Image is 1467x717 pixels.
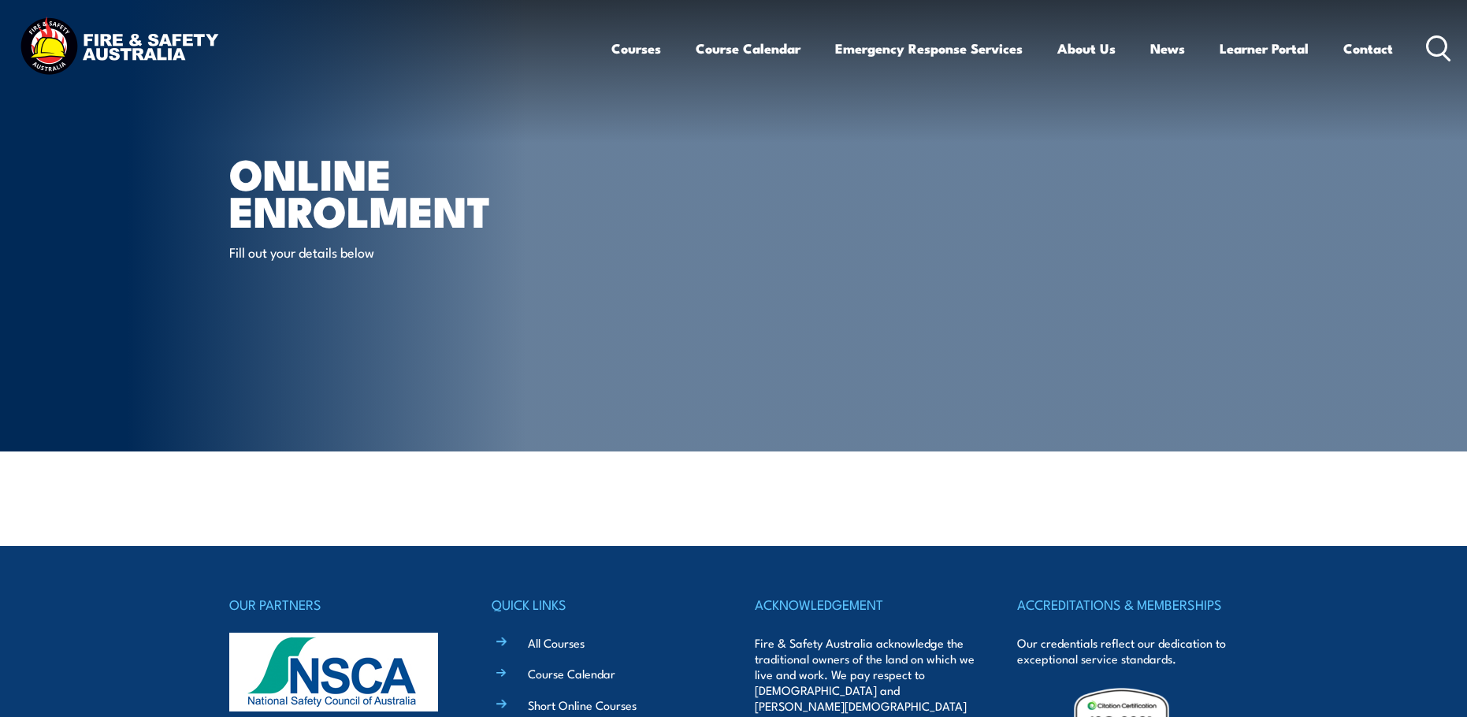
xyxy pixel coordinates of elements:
a: All Courses [528,634,585,651]
h4: QUICK LINKS [492,593,712,615]
a: About Us [1057,28,1116,69]
p: Fill out your details below [229,243,517,261]
a: Learner Portal [1220,28,1309,69]
a: Emergency Response Services [835,28,1023,69]
h4: ACKNOWLEDGEMENT [755,593,975,615]
a: News [1150,28,1185,69]
img: nsca-logo-footer [229,633,438,711]
a: Courses [611,28,661,69]
p: Our credentials reflect our dedication to exceptional service standards. [1017,635,1238,667]
a: Course Calendar [696,28,800,69]
a: Course Calendar [528,665,615,682]
h4: OUR PARTNERS [229,593,450,615]
a: Short Online Courses [528,697,637,713]
h4: ACCREDITATIONS & MEMBERSHIPS [1017,593,1238,615]
h1: Online Enrolment [229,154,618,228]
a: Contact [1343,28,1393,69]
